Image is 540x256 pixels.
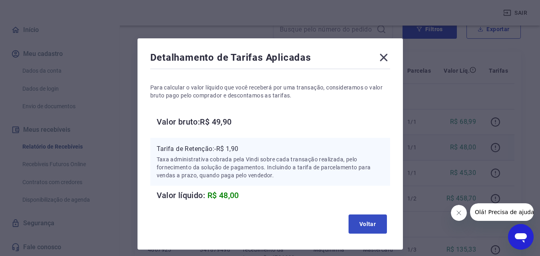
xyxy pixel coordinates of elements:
iframe: Fechar mensagem [451,205,467,221]
iframe: Botão para abrir a janela de mensagens [508,224,534,250]
p: Para calcular o valor líquido que você receberá por uma transação, consideramos o valor bruto pag... [150,83,390,99]
iframe: Mensagem da empresa [470,203,534,221]
h6: Valor bruto: R$ 49,90 [157,115,390,128]
p: Tarifa de Retenção: -R$ 1,90 [157,144,384,154]
div: Detalhamento de Tarifas Aplicadas [150,51,390,67]
button: Voltar [349,214,387,234]
span: Olá! Precisa de ajuda? [5,6,67,12]
h6: Valor líquido: [157,189,390,202]
p: Taxa administrativa cobrada pela Vindi sobre cada transação realizada, pelo fornecimento da soluç... [157,155,384,179]
span: R$ 48,00 [207,191,239,200]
